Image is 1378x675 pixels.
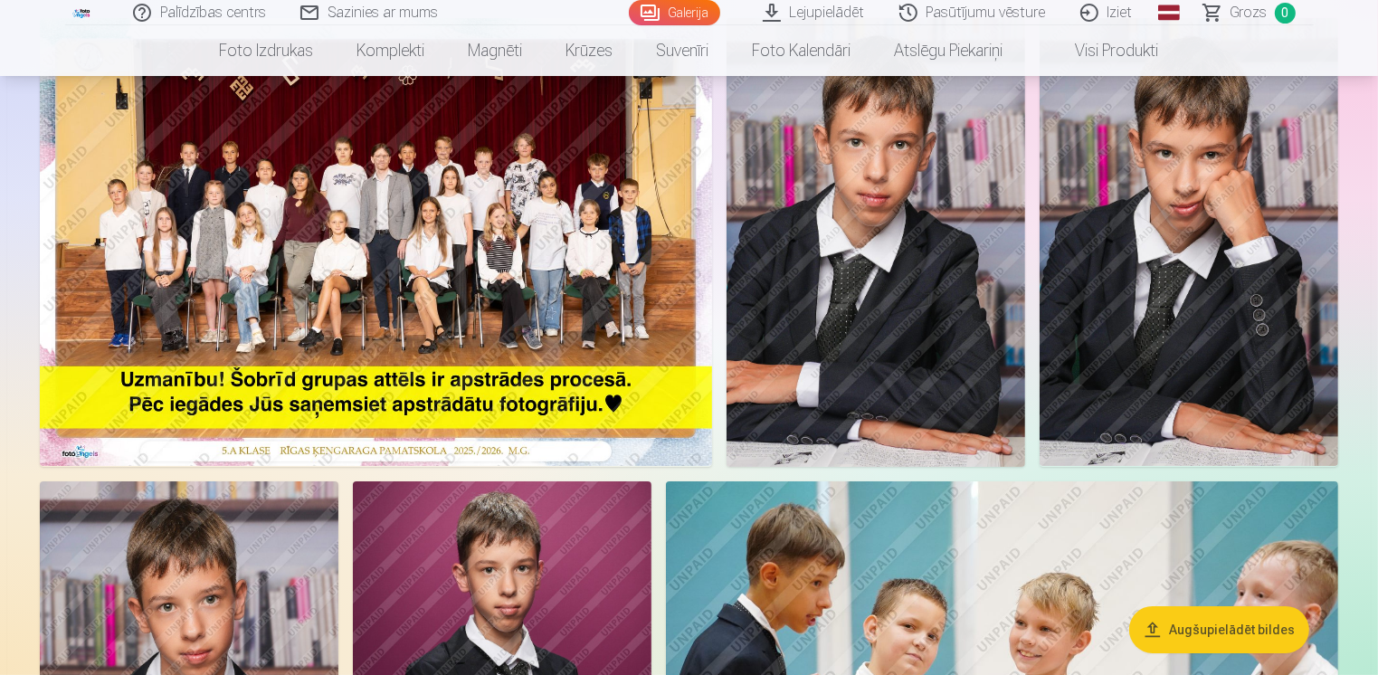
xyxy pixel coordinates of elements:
[447,25,545,76] a: Magnēti
[731,25,873,76] a: Foto kalendāri
[873,25,1025,76] a: Atslēgu piekariņi
[1231,2,1268,24] span: Grozs
[1025,25,1181,76] a: Visi produkti
[198,25,336,76] a: Foto izdrukas
[635,25,731,76] a: Suvenīri
[336,25,447,76] a: Komplekti
[1129,606,1309,653] button: Augšupielādēt bildes
[72,7,92,18] img: /fa1
[1275,3,1296,24] span: 0
[545,25,635,76] a: Krūzes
